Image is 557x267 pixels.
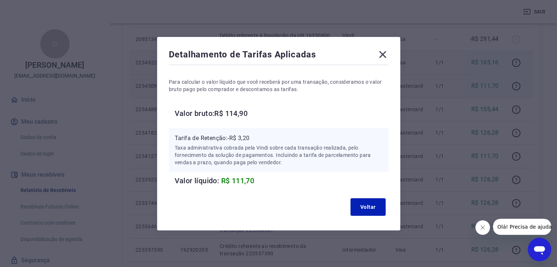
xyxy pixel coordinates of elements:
span: R$ 111,70 [221,176,255,185]
p: Para calcular o valor líquido que você receberá por uma transação, consideramos o valor bruto pag... [169,78,389,93]
span: Olá! Precisa de ajuda? [4,5,62,11]
iframe: Mensagem da empresa [493,219,551,235]
iframe: Fechar mensagem [475,220,490,235]
h6: Valor líquido: [175,175,389,187]
p: Taxa administrativa cobrada pela Vindi sobre cada transação realizada, pelo fornecimento da soluç... [175,144,383,166]
button: Voltar [350,198,386,216]
div: Detalhamento de Tarifas Aplicadas [169,49,389,63]
p: Tarifa de Retenção: -R$ 3,20 [175,134,383,143]
iframe: Botão para abrir a janela de mensagens [528,238,551,261]
h6: Valor bruto: R$ 114,90 [175,108,389,119]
